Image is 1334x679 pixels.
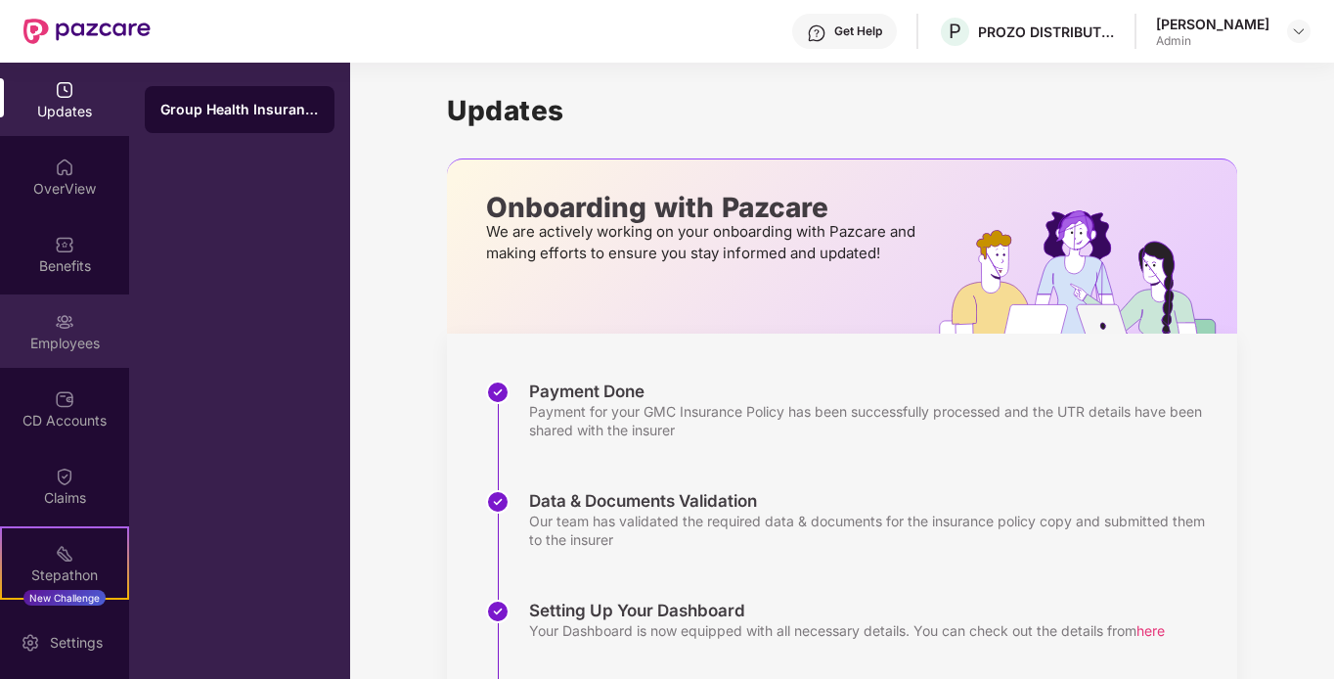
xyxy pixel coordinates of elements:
[486,221,921,264] p: We are actively working on your onboarding with Pazcare and making efforts to ensure you stay inf...
[939,210,1237,334] img: hrOnboarding
[55,80,74,100] img: svg+xml;base64,PHN2ZyBpZD0iVXBkYXRlZCIgeG1sbnM9Imh0dHA6Ly93d3cudzMub3JnLzIwMDAvc3ZnIiB3aWR0aD0iMj...
[44,633,109,653] div: Settings
[807,23,826,43] img: svg+xml;base64,PHN2ZyBpZD0iSGVscC0zMngzMiIgeG1sbnM9Imh0dHA6Ly93d3cudzMub3JnLzIwMDAvc3ZnIiB3aWR0aD...
[55,235,74,254] img: svg+xml;base64,PHN2ZyBpZD0iQmVuZWZpdHMiIHhtbG5zPSJodHRwOi8vd3d3LnczLm9yZy8yMDAwL3N2ZyIgd2lkdGg9Ij...
[55,158,74,177] img: svg+xml;base64,PHN2ZyBpZD0iSG9tZSIgeG1sbnM9Imh0dHA6Ly93d3cudzMub3JnLzIwMDAvc3ZnIiB3aWR0aD0iMjAiIG...
[529,402,1218,439] div: Payment for your GMC Insurance Policy has been successfully processed and the UTR details have be...
[529,490,1218,512] div: Data & Documents Validation
[529,600,1165,621] div: Setting Up Your Dashboard
[834,23,882,39] div: Get Help
[529,381,1218,402] div: Payment Done
[23,590,106,606] div: New Challenge
[23,19,151,44] img: New Pazcare Logo
[55,312,74,332] img: svg+xml;base64,PHN2ZyBpZD0iRW1wbG95ZWVzIiB4bWxucz0iaHR0cDovL3d3dy53My5vcmcvMjAwMC9zdmciIHdpZHRoPS...
[55,467,74,486] img: svg+xml;base64,PHN2ZyBpZD0iQ2xhaW0iIHhtbG5zPSJodHRwOi8vd3d3LnczLm9yZy8yMDAwL3N2ZyIgd2lkdGg9IjIwIi...
[2,566,127,585] div: Stepathon
[1136,622,1165,639] span: here
[21,633,40,653] img: svg+xml;base64,PHN2ZyBpZD0iU2V0dGluZy0yMHgyMCIgeG1sbnM9Imh0dHA6Ly93d3cudzMub3JnLzIwMDAvc3ZnIiB3aW...
[55,389,74,409] img: svg+xml;base64,PHN2ZyBpZD0iQ0RfQWNjb3VudHMiIGRhdGEtbmFtZT0iQ0QgQWNjb3VudHMiIHhtbG5zPSJodHRwOi8vd3...
[486,490,510,514] img: svg+xml;base64,PHN2ZyBpZD0iU3RlcC1Eb25lLTMyeDMyIiB4bWxucz0iaHR0cDovL3d3dy53My5vcmcvMjAwMC9zdmciIH...
[55,544,74,564] img: svg+xml;base64,PHN2ZyB4bWxucz0iaHR0cDovL3d3dy53My5vcmcvMjAwMC9zdmciIHdpZHRoPSIyMSIgaGVpZ2h0PSIyMC...
[1156,15,1269,33] div: [PERSON_NAME]
[486,199,921,216] p: Onboarding with Pazcare
[1291,23,1307,39] img: svg+xml;base64,PHN2ZyBpZD0iRHJvcGRvd24tMzJ4MzIiIHhtbG5zPSJodHRwOi8vd3d3LnczLm9yZy8yMDAwL3N2ZyIgd2...
[447,94,1237,127] h1: Updates
[160,100,319,119] div: Group Health Insurance
[529,512,1218,549] div: Our team has validated the required data & documents for the insurance policy copy and submitted ...
[1156,33,1269,49] div: Admin
[486,600,510,623] img: svg+xml;base64,PHN2ZyBpZD0iU3RlcC1Eb25lLTMyeDMyIiB4bWxucz0iaHR0cDovL3d3dy53My5vcmcvMjAwMC9zdmciIH...
[529,621,1165,640] div: Your Dashboard is now equipped with all necessary details. You can check out the details from
[978,23,1115,41] div: PROZO DISTRIBUTION PRIVATE LIMITED
[486,381,510,404] img: svg+xml;base64,PHN2ZyBpZD0iU3RlcC1Eb25lLTMyeDMyIiB4bWxucz0iaHR0cDovL3d3dy53My5vcmcvMjAwMC9zdmciIH...
[949,20,961,43] span: P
